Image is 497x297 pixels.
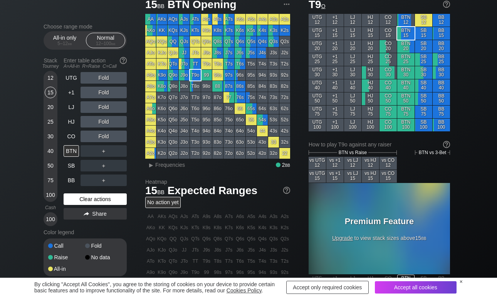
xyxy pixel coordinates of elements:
[279,25,290,36] div: K2s
[246,36,257,47] div: Q5s
[309,27,326,40] div: UTG 15
[433,66,450,79] div: BB 30
[257,25,268,36] div: K4s
[235,148,245,159] div: 62o
[223,148,234,159] div: 72o
[81,87,127,98] div: Fold
[40,54,60,72] div: Stack
[309,157,326,169] div: vs UTG 12
[415,40,432,53] div: SB 20
[190,148,201,159] div: T2o
[309,79,326,92] div: UTG 40
[64,145,79,157] div: BTN
[145,14,156,25] div: AA
[344,119,361,131] div: LJ 100
[415,53,432,66] div: SB 25
[48,243,85,248] div: Call
[309,53,326,66] div: UTG 25
[201,70,212,81] div: 99
[309,66,326,79] div: UTG 30
[145,70,156,81] div: A9o
[235,114,245,125] div: 65o
[179,36,190,47] div: QJs
[64,116,79,128] div: HJ
[279,148,290,159] div: 22
[212,25,223,36] div: K8s
[156,114,167,125] div: K5o
[326,66,344,79] div: +1 30
[257,114,268,125] div: 54s
[344,40,361,53] div: LJ 20
[201,92,212,103] div: 97o
[45,145,56,157] div: 40
[326,27,344,40] div: +1 15
[344,27,361,40] div: LJ 15
[433,53,450,66] div: BB 25
[201,137,212,148] div: 93o
[190,70,201,81] div: T9o
[268,126,279,136] div: 43s
[433,27,450,40] div: BB 15
[88,33,123,48] div: Normal
[179,47,190,58] div: JJ
[379,40,397,53] div: CO 20
[282,186,291,195] img: help.32db89a4.svg
[168,70,178,81] div: Q9o
[326,40,344,53] div: +1 20
[47,33,82,48] div: All-in only
[145,92,156,103] div: A7o
[326,79,344,92] div: +1 40
[156,14,167,25] div: AKs
[339,150,367,155] span: BTN vs Raise
[45,160,56,171] div: 50
[246,103,257,114] div: 65s
[179,137,190,148] div: J3o
[156,36,167,47] div: KQo
[157,1,165,10] span: bb
[246,148,257,159] div: 52o
[168,81,178,92] div: Q8o
[48,266,85,272] div: All-in
[168,103,178,114] div: Q6o
[362,53,379,66] div: HJ 25
[442,140,451,149] img: help.32db89a4.svg
[326,157,344,169] div: vs +1 12
[81,101,127,113] div: Fold
[145,148,156,159] div: A2o
[89,41,122,46] div: 12 – 100
[179,59,190,69] div: JTo
[344,92,361,105] div: LJ 50
[190,92,201,103] div: T7o
[235,47,245,58] div: J6s
[190,36,201,47] div: QTs
[415,119,432,131] div: SB 100
[379,27,397,40] div: CO 15
[212,36,223,47] div: Q8s
[145,81,156,92] div: A8o
[45,116,56,128] div: 25
[344,66,361,79] div: LJ 30
[344,157,361,169] div: vs LJ 12
[212,92,223,103] div: 87o
[212,47,223,58] div: J8s
[379,66,397,79] div: CO 30
[201,36,212,47] div: Q9s
[415,14,432,27] div: SB 12
[179,25,190,36] div: KJs
[279,137,290,148] div: 32s
[235,103,245,114] div: 66
[190,114,201,125] div: T5o
[268,36,279,47] div: Q3s
[201,25,212,36] div: K9s
[415,66,432,79] div: SB 30
[64,87,79,98] div: +1
[257,137,268,148] div: 43o
[212,103,223,114] div: 86o
[415,92,432,105] div: SB 50
[145,47,156,58] div: AJo
[179,148,190,159] div: J2o
[344,53,361,66] div: LJ 25
[344,14,361,27] div: LJ 12
[85,243,122,248] div: Fold
[212,148,223,159] div: 82o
